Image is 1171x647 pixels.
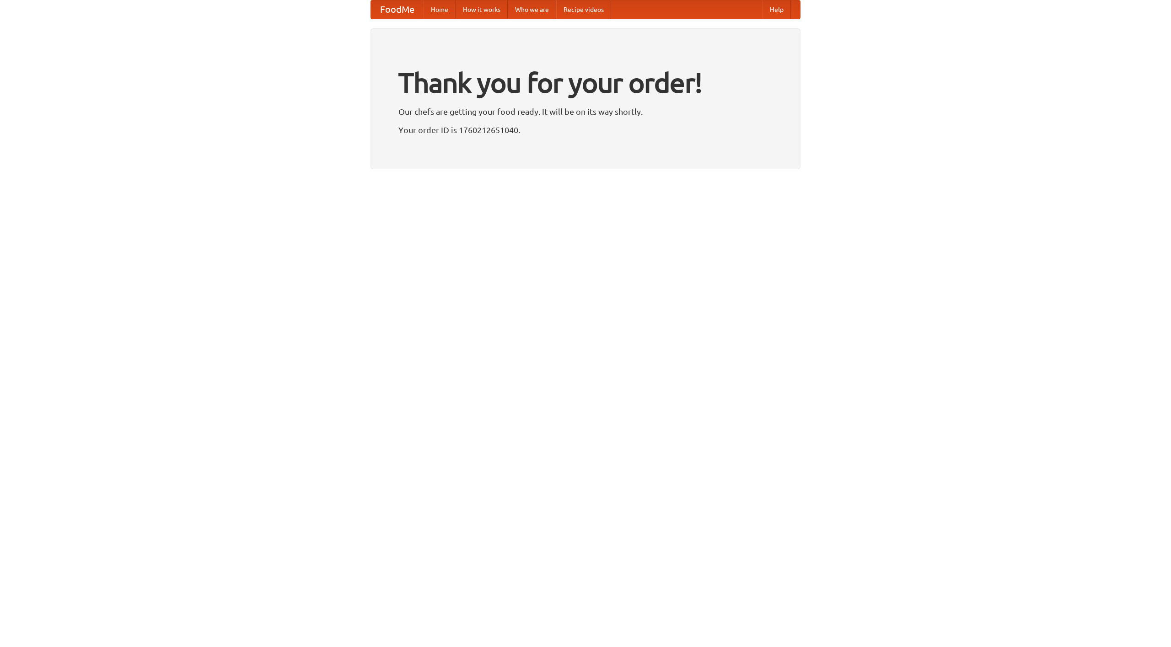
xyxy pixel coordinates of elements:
a: Who we are [508,0,556,19]
a: Recipe videos [556,0,611,19]
a: Help [763,0,791,19]
h1: Thank you for your order! [398,61,773,105]
p: Your order ID is 1760212651040. [398,123,773,137]
a: Home [424,0,456,19]
p: Our chefs are getting your food ready. It will be on its way shortly. [398,105,773,118]
a: FoodMe [371,0,424,19]
a: How it works [456,0,508,19]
